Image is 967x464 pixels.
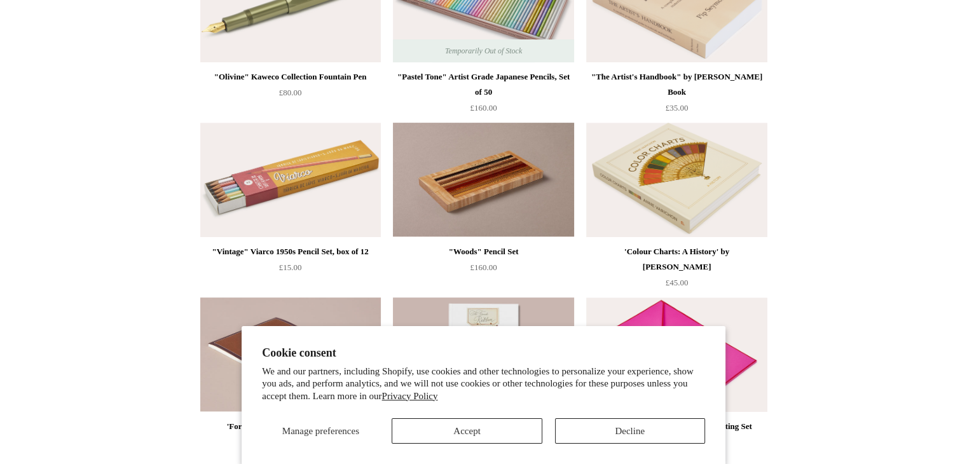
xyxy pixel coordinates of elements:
[203,244,378,259] div: "Vintage" Viarco 1950s Pencil Set, box of 12
[586,297,767,412] a: 10 Cards & Envelopes - Letter Writing Set Fuchsia/Red 10 Cards & Envelopes - Letter Writing Set F...
[279,88,302,97] span: £80.00
[203,419,378,434] div: 'For Adults' Writing Paper Notepad
[200,69,381,121] a: "Olivine" Kaweco Collection Fountain Pen £80.00
[392,418,542,444] button: Accept
[203,69,378,85] div: "Olivine" Kaweco Collection Fountain Pen
[432,39,535,62] span: Temporarily Out of Stock
[393,69,573,121] a: "Pastel Tone" Artist Grade Japanese Pencils, Set of 50 £160.00
[666,278,689,287] span: £45.00
[666,103,689,113] span: £35.00
[586,297,767,412] img: 10 Cards & Envelopes - Letter Writing Set Fuchsia/Red
[200,123,381,237] a: "Vintage" Viarco 1950s Pencil Set, box of 12 "Vintage" Viarco 1950s Pencil Set, box of 12
[200,123,381,237] img: "Vintage" Viarco 1950s Pencil Set, box of 12
[589,69,764,100] div: "The Artist's Handbook" by [PERSON_NAME] Book
[586,244,767,296] a: 'Colour Charts: A History' by [PERSON_NAME] £45.00
[396,69,570,100] div: "Pastel Tone" Artist Grade Japanese Pencils, Set of 50
[282,426,359,436] span: Manage preferences
[262,365,705,403] p: We and our partners, including Shopify, use cookies and other technologies to personalize your ex...
[589,244,764,275] div: 'Colour Charts: A History' by [PERSON_NAME]
[262,418,379,444] button: Manage preferences
[200,297,381,412] a: 'For Adults' Writing Paper Notepad 'For Adults' Writing Paper Notepad
[586,69,767,121] a: "The Artist's Handbook" by [PERSON_NAME] Book £35.00
[200,244,381,296] a: "Vintage" Viarco 1950s Pencil Set, box of 12 £15.00
[555,418,705,444] button: Decline
[262,346,705,360] h2: Cookie consent
[382,391,438,401] a: Privacy Policy
[470,263,497,272] span: £160.00
[393,244,573,296] a: "Woods" Pencil Set £160.00
[393,297,573,412] img: 'The French Ribbon' by Suzanne Slesin
[586,123,767,237] img: 'Colour Charts: A History' by Anne Varichon
[470,103,497,113] span: £160.00
[393,297,573,412] a: 'The French Ribbon' by Suzanne Slesin 'The French Ribbon' by Suzanne Slesin
[393,123,573,237] a: "Woods" Pencil Set "Woods" Pencil Set
[279,263,302,272] span: £15.00
[396,244,570,259] div: "Woods" Pencil Set
[393,123,573,237] img: "Woods" Pencil Set
[200,297,381,412] img: 'For Adults' Writing Paper Notepad
[586,123,767,237] a: 'Colour Charts: A History' by Anne Varichon 'Colour Charts: A History' by Anne Varichon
